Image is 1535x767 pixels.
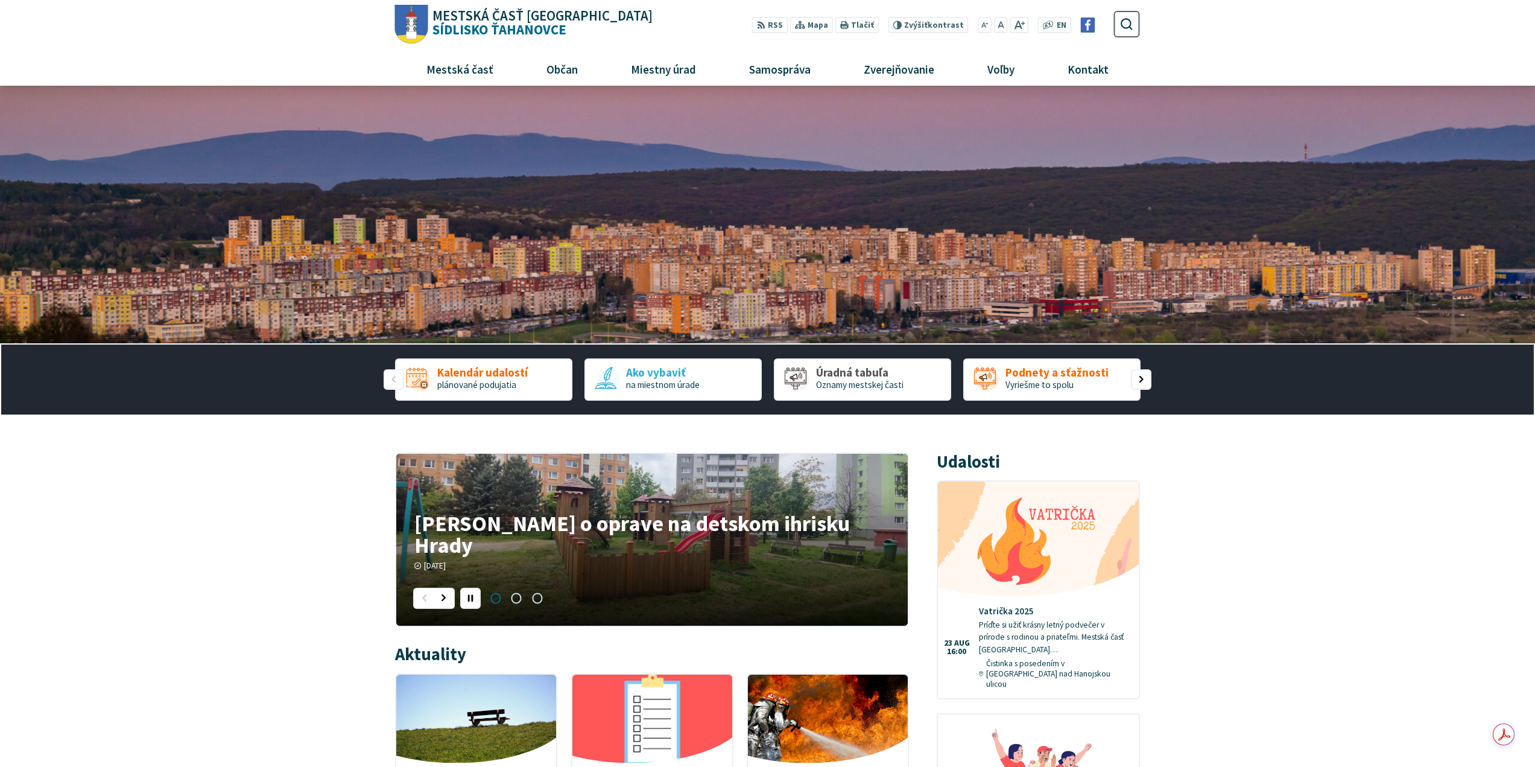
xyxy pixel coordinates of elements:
[395,5,653,44] a: Logo Sídlisko Ťahanovce, prejsť na domovskú stránku.
[963,358,1141,401] a: Podnety a sťažnosti Vyriešme to spolu
[937,453,1000,471] h3: Udalosti
[835,17,879,33] button: Tlačiť
[816,379,904,390] span: Oznamy mestskej časti
[395,645,466,664] h3: Aktuality
[842,53,957,85] a: Zverejňovanie
[584,358,762,401] div: 2 / 5
[944,639,952,648] span: 23
[527,588,547,608] span: Prejsť na slajd 3
[979,619,1130,657] p: Príďte si užiť krásny letný podvečer v prírode s rodinou a priateľmi. Mestská časť [GEOGRAPHIC_DA...
[774,358,951,401] a: Úradná tabuľa Oznamy mestskej časti
[938,482,1139,698] a: Vatrička 2025 Príďte si užiť krásny letný podvečer v prírode s rodinou a priateľmi. Mestská časť ...
[1131,369,1151,390] div: Nasledujúci slajd
[506,588,527,608] span: Prejsť na slajd 2
[774,358,951,401] div: 3 / 5
[396,454,908,626] div: 1 / 3
[979,606,1130,617] h4: Vatrička 2025
[609,53,718,85] a: Miestny úrad
[396,454,908,626] a: [PERSON_NAME] o oprave na detskom ihrisku Hrady [DATE]
[983,53,1019,85] span: Voľby
[954,639,970,648] span: aug
[395,358,572,401] a: Kalendár udalostí plánované podujatia
[1054,19,1070,32] a: EN
[413,588,434,608] div: Predošlý slajd
[404,53,515,85] a: Mestská časť
[424,561,446,571] span: [DATE]
[978,17,992,33] button: Zmenšiť veľkosť písma
[963,358,1141,401] div: 4 / 5
[432,9,653,23] span: Mestská časť [GEOGRAPHIC_DATA]
[816,366,904,379] span: Úradná tabuľa
[851,21,874,30] span: Tlačiť
[384,369,404,390] div: Predošlý slajd
[626,379,700,390] span: na miestnom úrade
[808,19,828,32] span: Mapa
[626,366,700,379] span: Ako vybaviť
[395,5,428,44] img: Prejsť na domovskú stránku
[437,379,516,390] span: plánované podujatia
[428,9,653,37] h1: Sídlisko Ťahanovce
[752,17,788,33] a: RSS
[422,53,498,85] span: Mestská časť
[859,53,938,85] span: Zverejňovanie
[790,17,833,33] a: Mapa
[584,358,762,401] a: Ako vybaviť na miestnom úrade
[1005,366,1109,379] span: Podnety a sťažnosti
[1010,17,1028,33] button: Zväčšiť veľkosť písma
[414,512,889,556] h4: [PERSON_NAME] o oprave na detskom ihrisku Hrady
[486,588,506,608] span: Prejsť na slajd 1
[727,53,833,85] a: Samospráva
[904,21,964,30] span: kontrast
[460,588,481,608] div: Pozastaviť pohyb slajdera
[904,20,928,30] span: Zvýšiť
[888,17,968,33] button: Zvýšiťkontrast
[966,53,1037,85] a: Voľby
[626,53,700,85] span: Miestny úrad
[1063,53,1113,85] span: Kontakt
[1080,18,1095,33] img: Prejsť na Facebook stránku
[744,53,815,85] span: Samospráva
[542,53,582,85] span: Občan
[1046,53,1131,85] a: Kontakt
[437,366,528,379] span: Kalendár udalostí
[768,19,783,32] span: RSS
[944,648,970,656] span: 16:00
[1057,19,1066,32] span: EN
[395,358,572,401] div: 1 / 5
[524,53,600,85] a: Občan
[986,658,1130,689] span: Čistinka s posedením v [GEOGRAPHIC_DATA] nad Hanojskou ulicou
[1005,379,1074,390] span: Vyriešme to spolu
[994,17,1007,33] button: Nastaviť pôvodnú veľkosť písma
[434,588,455,608] div: Nasledujúci slajd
